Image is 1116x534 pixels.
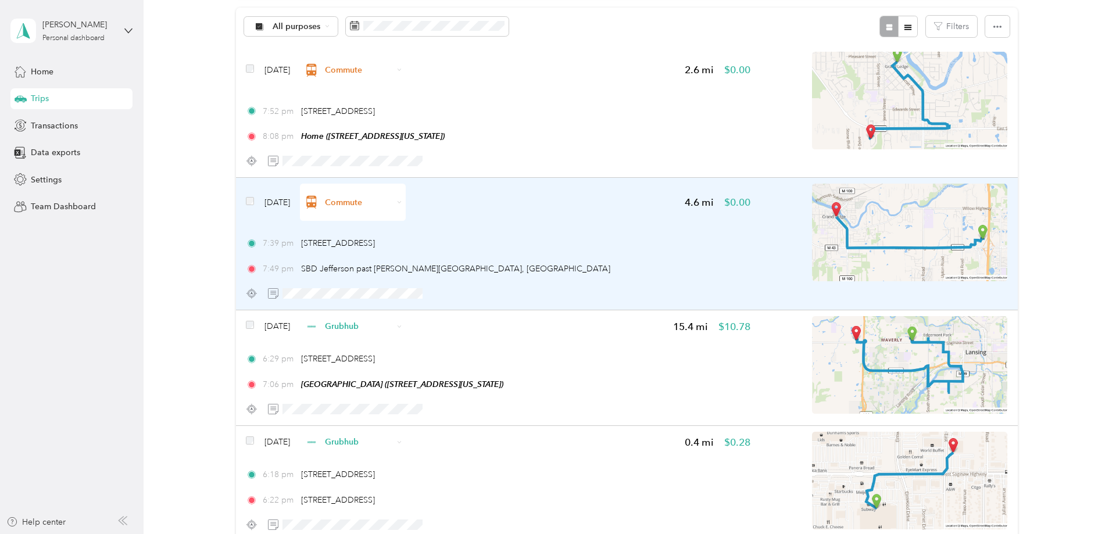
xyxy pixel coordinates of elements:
span: 6:18 pm [263,468,296,481]
span: $10.78 [718,320,750,334]
span: 15.4 mi [673,320,708,334]
span: [STREET_ADDRESS] [301,354,375,364]
span: 8:08 pm [263,130,296,142]
span: [DATE] [264,436,290,448]
span: $0.00 [724,63,750,77]
span: 6:22 pm [263,494,296,506]
span: [DATE] [264,196,290,209]
span: 7:06 pm [263,378,296,390]
img: minimap [812,52,1007,149]
span: [DATE] [264,320,290,332]
img: minimap [812,432,1007,529]
span: $0.28 [724,435,750,450]
span: 6:29 pm [263,353,296,365]
span: 2.6 mi [685,63,714,77]
span: Data exports [31,146,80,159]
span: Home ([STREET_ADDRESS][US_STATE]) [301,131,445,141]
div: Personal dashboard [42,35,105,42]
span: Transactions [31,120,78,132]
img: minimap [812,184,1007,281]
span: Home [31,66,53,78]
span: [GEOGRAPHIC_DATA] ([STREET_ADDRESS][US_STATE]) [301,379,503,389]
button: Help center [6,516,66,528]
button: Filters [926,16,977,37]
span: SBD Jefferson past [PERSON_NAME][GEOGRAPHIC_DATA], [GEOGRAPHIC_DATA] [301,264,610,274]
span: [STREET_ADDRESS] [301,495,375,505]
span: Grubhub [325,436,393,448]
span: 7:49 pm [263,263,296,275]
span: [STREET_ADDRESS] [301,238,375,248]
span: Trips [31,92,49,105]
span: 0.4 mi [685,435,714,450]
span: $0.00 [724,195,750,210]
span: All purposes [273,23,321,31]
span: 7:52 pm [263,105,296,117]
span: Commute [325,64,393,76]
div: [PERSON_NAME] [42,19,115,31]
span: Team Dashboard [31,200,96,213]
span: Grubhub [325,320,393,332]
span: [STREET_ADDRESS] [301,470,375,479]
span: Commute [325,196,393,209]
span: [DATE] [264,64,290,76]
span: 7:39 pm [263,237,296,249]
span: Settings [31,174,62,186]
img: minimap [812,316,1007,414]
span: 4.6 mi [685,195,714,210]
span: [STREET_ADDRESS] [301,106,375,116]
iframe: Everlance-gr Chat Button Frame [1051,469,1116,534]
